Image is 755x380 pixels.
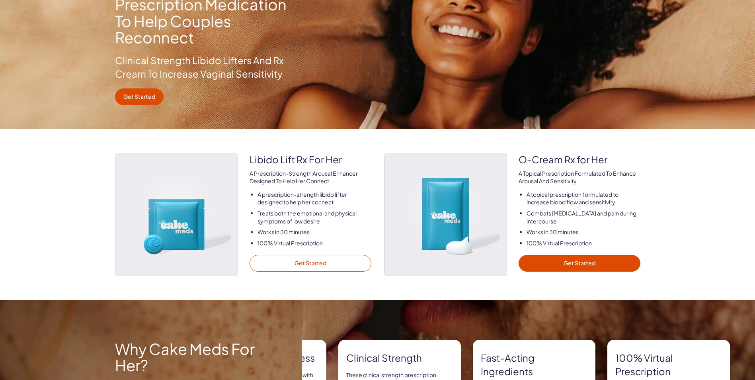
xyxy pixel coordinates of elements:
strong: Clinical Strength [346,351,453,365]
a: Get Started [250,255,371,272]
h2: Why Cake Meds For Her? [115,340,258,374]
p: A topical prescription formulated to enhance arousal and sensitivity [519,170,640,185]
p: A prescription-strength arousal enhancer designed to help her connect [250,170,371,185]
li: A prescription-strength libido lifter designed to help her connect [258,191,371,206]
strong: Libido Lift Rx For Her [250,153,371,166]
a: Get Started [519,255,640,272]
a: Get Started [115,88,164,105]
li: Treats both the emotional and physical symptoms of low desire [258,210,371,225]
li: Combats [MEDICAL_DATA] and pain during intercourse [527,210,640,225]
strong: 100% Virtual Prescription [615,351,722,378]
li: 100% Virtual Prescription [527,239,640,247]
p: Clinical Strength Libido Lifters And Rx Cream To Increase Vaginal Sensitivity [115,54,297,80]
li: 100% Virtual Prescription [258,239,371,247]
li: A topical prescription formulated to increase blood flow and sensitivity [527,191,640,206]
li: Works in 30 minutes [258,228,371,236]
strong: O-Cream Rx for Her [519,153,640,166]
strong: Fast-Acting Ingredients [481,351,587,378]
li: Works in 30 minutes [527,228,640,236]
